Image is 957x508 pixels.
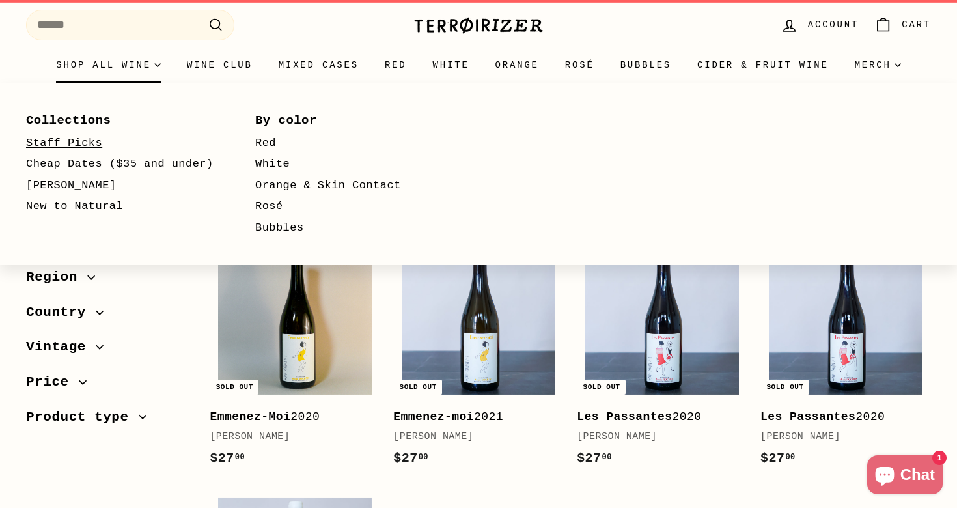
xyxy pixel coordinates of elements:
a: Mixed Cases [266,48,372,83]
div: [PERSON_NAME] [393,429,551,445]
a: White [420,48,482,83]
a: By color [255,109,447,132]
a: Red [372,48,420,83]
a: Rosé [552,48,607,83]
a: Sold out Emmenez-moi2021[PERSON_NAME] [393,233,564,483]
button: Country [26,298,189,333]
a: Cider & Fruit Wine [684,48,842,83]
button: Vintage [26,333,189,368]
button: Price [26,368,189,403]
span: Region [26,266,87,289]
b: Les Passantes [760,410,855,423]
span: Account [808,18,859,32]
b: Emmenez-Moi [210,410,290,423]
button: Product type [26,403,189,438]
div: 2020 [210,408,367,427]
span: $27 [393,451,428,466]
a: Sold out Les Passantes2020[PERSON_NAME] [577,233,747,483]
sup: 00 [785,453,795,462]
div: [PERSON_NAME] [760,429,918,445]
a: White [255,154,447,175]
a: Collections [26,109,217,132]
div: Sold out [211,380,258,395]
a: Account [773,6,867,44]
a: Staff Picks [26,133,217,154]
div: Sold out [395,380,442,395]
a: Bubbles [607,48,684,83]
a: Cart [867,6,939,44]
b: Les Passantes [577,410,672,423]
div: Sold out [761,380,809,395]
span: $27 [577,451,612,466]
span: $27 [760,451,796,466]
div: 2020 [577,408,734,427]
div: 2021 [393,408,551,427]
span: Vintage [26,336,96,358]
a: [PERSON_NAME] [26,175,217,197]
summary: Merch [842,48,914,83]
a: Orange [482,48,552,83]
a: Cheap Dates ($35 and under) [26,154,217,175]
span: Product type [26,406,139,429]
a: New to Natural [26,196,217,218]
div: [PERSON_NAME] [577,429,734,445]
sup: 00 [419,453,428,462]
summary: Shop all wine [43,48,174,83]
button: Region [26,263,189,298]
sup: 00 [235,453,245,462]
inbox-online-store-chat: Shopify online store chat [863,455,947,498]
span: Price [26,371,79,393]
a: Wine Club [174,48,266,83]
a: Orange & Skin Contact [255,175,447,197]
div: [PERSON_NAME] [210,429,367,445]
span: Cart [902,18,931,32]
sup: 00 [602,453,612,462]
b: Emmenez-moi [393,410,474,423]
span: Country [26,302,96,324]
a: Bubbles [255,218,447,239]
a: Sold out Emmenez-Moi2020[PERSON_NAME] [210,233,380,483]
a: Red [255,133,447,154]
div: Sold out [577,380,625,395]
a: Sold out Les Passantes2020[PERSON_NAME] [760,233,931,483]
a: Rosé [255,196,447,218]
div: 2020 [760,408,918,427]
span: $27 [210,451,245,466]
